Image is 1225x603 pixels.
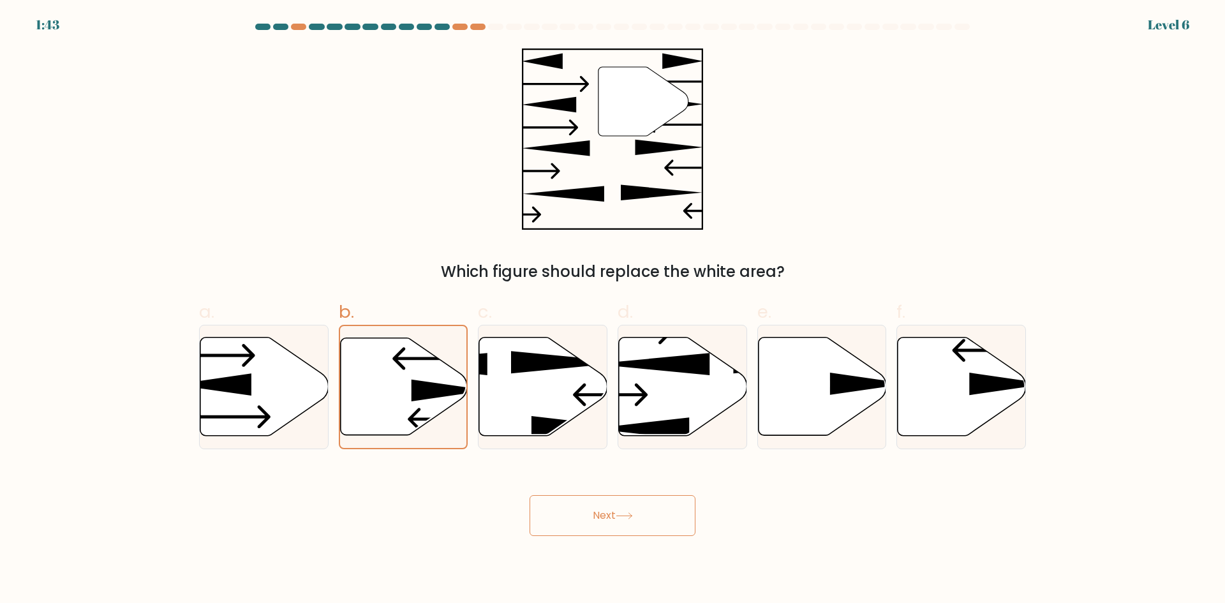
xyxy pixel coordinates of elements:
span: e. [757,299,771,324]
div: 1:43 [36,15,59,34]
span: c. [478,299,492,324]
span: f. [896,299,905,324]
span: a. [199,299,214,324]
span: d. [618,299,633,324]
div: Which figure should replace the white area? [207,260,1018,283]
g: " [598,67,688,136]
div: Level 6 [1148,15,1189,34]
button: Next [530,495,695,536]
span: b. [339,299,354,324]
